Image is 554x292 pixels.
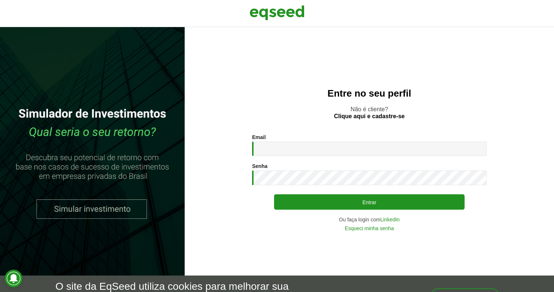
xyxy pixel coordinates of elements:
label: Email [252,135,266,140]
img: EqSeed Logo [250,4,304,22]
p: Não é cliente? [199,106,539,120]
a: Esqueci minha senha [345,226,394,231]
button: Entrar [274,194,465,210]
label: Senha [252,164,267,169]
a: LinkedIn [380,217,400,222]
a: Clique aqui e cadastre-se [334,113,405,119]
h2: Entre no seu perfil [199,88,539,99]
div: Ou faça login com [252,217,487,222]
